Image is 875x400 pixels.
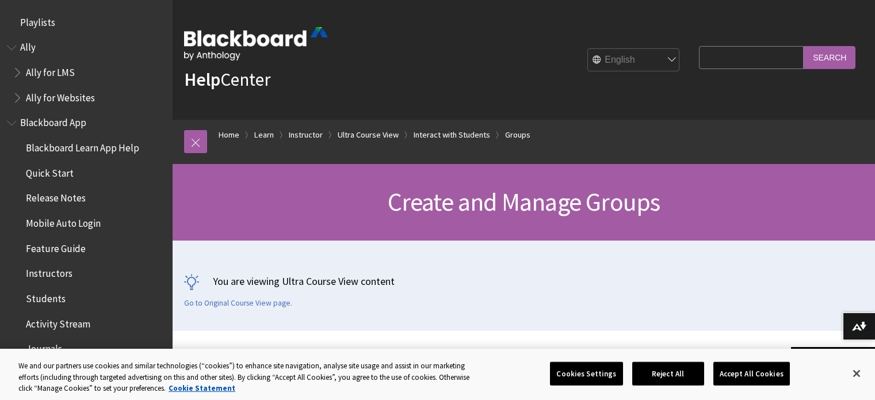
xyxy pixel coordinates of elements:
span: Instructors [26,264,72,280]
span: Students [26,289,66,304]
a: Home [219,128,239,142]
a: Back to top [791,347,875,368]
span: Activity Stream [26,314,90,330]
button: Cookies Settings [550,361,622,386]
span: Quick Start [26,163,74,179]
img: Blackboard by Anthology [184,27,328,60]
button: Reject All [632,361,704,386]
button: Close [844,361,869,386]
p: You are viewing Ultra Course View content [184,274,863,288]
a: Instructor [289,128,323,142]
a: Groups [505,128,530,142]
select: Site Language Selector [588,49,680,72]
span: Create and Manage Groups [388,186,660,218]
span: Blackboard App [20,113,86,129]
div: We and our partners use cookies and similar technologies (“cookies”) to enhance site navigation, ... [18,360,482,394]
span: Ally [20,38,36,54]
a: Go to Original Course View page. [184,298,292,308]
span: Release Notes [26,189,86,204]
span: Journals [26,340,62,355]
span: Ally for Websites [26,88,95,104]
span: Ally for LMS [26,63,75,78]
span: Blackboard Learn App Help [26,138,139,154]
a: Learn [254,128,274,142]
span: Feature Guide [26,239,86,254]
a: Interact with Students [414,128,490,142]
strong: Help [184,68,220,91]
a: HelpCenter [184,68,270,91]
a: More information about your privacy, opens in a new tab [169,383,235,393]
input: Search [804,46,855,68]
button: Accept All Cookies [713,361,790,386]
nav: Book outline for Playlists [7,13,166,32]
span: Playlists [20,13,55,28]
span: Mobile Auto Login [26,214,101,229]
a: Ultra Course View [338,128,399,142]
nav: Book outline for Anthology Ally Help [7,38,166,108]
